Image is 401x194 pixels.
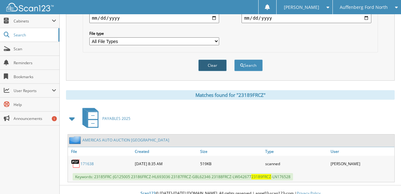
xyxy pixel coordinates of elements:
div: [DATE] 8:35 AM [133,157,199,170]
a: Created [133,147,199,156]
a: Size [199,147,264,156]
span: Keywords: 23185FRC-JG125005 23186FRCZ-HL693036 23187FRCZ-GBL62346 23188FRCZ-LW042677 -LN176528 [73,173,293,180]
span: [PERSON_NAME] [284,5,319,9]
div: scanned [264,157,329,170]
span: Announcements [14,116,56,121]
img: scan123-logo-white.svg [6,3,54,11]
a: User [329,147,394,156]
a: File [68,147,133,156]
span: User Reports [14,88,52,93]
div: Matches found for "23189FRCZ" [66,90,395,100]
span: Cabinets [14,18,52,24]
div: [PERSON_NAME] [329,157,394,170]
span: Scan [14,46,56,52]
input: end [242,13,371,23]
button: Clear [198,59,227,71]
button: Search [234,59,263,71]
span: Reminders [14,60,56,66]
input: start [89,13,219,23]
iframe: Chat Widget [369,164,401,194]
span: Help [14,102,56,107]
span: Auffenberg Ford North [340,5,388,9]
a: 171638 [81,161,94,166]
a: Type [264,147,329,156]
span: Bookmarks [14,74,56,79]
span: Search [14,32,55,38]
div: 519KB [199,157,264,170]
span: 23189FRCZ [251,174,271,179]
img: folder2.png [69,136,82,144]
img: PDF.png [71,159,81,168]
label: File type [89,31,219,36]
a: AMERICAS AUTO AUCTION [GEOGRAPHIC_DATA] [82,137,169,143]
span: PAYABLES 2025 [102,116,130,121]
a: PAYABLES 2025 [79,106,130,131]
div: 1 [52,116,57,121]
